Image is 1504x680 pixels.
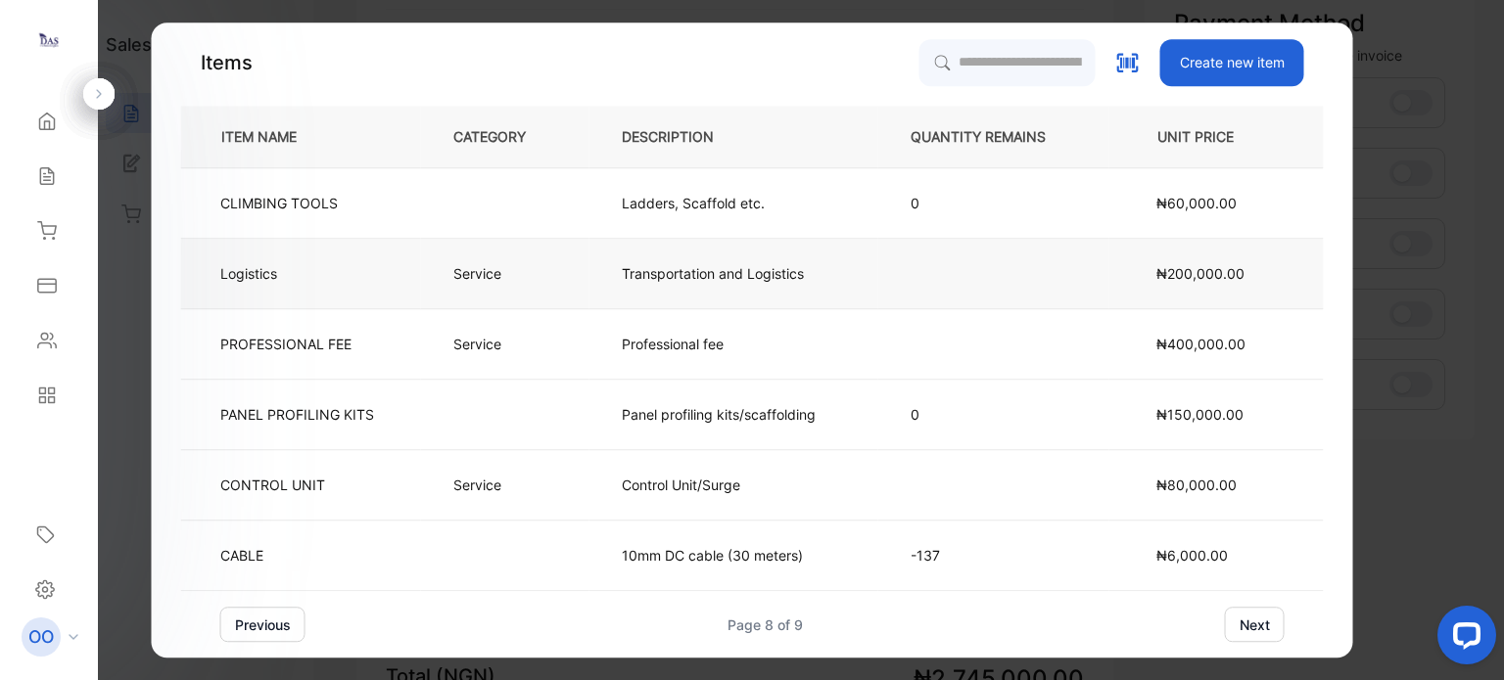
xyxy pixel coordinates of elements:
p: Items [201,48,253,77]
span: ₦400,000.00 [1156,336,1245,352]
span: ₦60,000.00 [1156,195,1237,211]
p: CLIMBING TOOLS [220,193,338,213]
p: CONTROL UNIT [220,475,325,495]
span: ₦80,000.00 [1156,476,1237,493]
p: Service [453,263,501,284]
p: Control Unit/Surge [622,475,740,495]
span: ₦150,000.00 [1156,406,1244,423]
img: logo [34,25,64,55]
p: PANEL PROFILING KITS [220,404,374,425]
p: Logistics [220,263,293,284]
p: 10mm DC cable (30 meters) [622,545,803,566]
p: -137 [911,545,1077,566]
p: CABLE [220,545,293,566]
div: Page 8 of 9 [728,614,803,635]
span: ₦6,000.00 [1156,547,1228,564]
p: Transportation and Logistics [622,263,804,284]
p: CATEGORY [453,126,557,147]
p: Professional fee [622,334,724,354]
p: UNIT PRICE [1142,126,1292,147]
p: 0 [911,193,1077,213]
p: Panel profiling kits/scaffolding [622,404,816,425]
p: OO [28,624,54,650]
button: next [1225,607,1285,642]
button: Create new item [1160,39,1304,86]
p: Ladders, Scaffold etc. [622,193,765,213]
button: previous [220,607,305,642]
p: PROFESSIONAL FEE [220,334,352,354]
p: DESCRIPTION [622,126,745,147]
p: QUANTITY REMAINS [911,126,1077,147]
p: Service [453,334,501,354]
span: ₦200,000.00 [1156,265,1245,282]
iframe: LiveChat chat widget [1422,598,1504,680]
p: 0 [911,404,1077,425]
p: Service [453,475,501,495]
p: ITEM NAME [213,126,328,147]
